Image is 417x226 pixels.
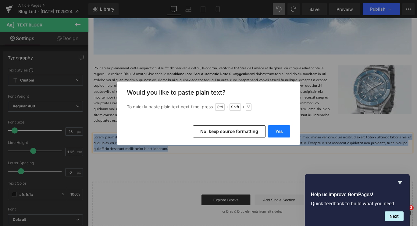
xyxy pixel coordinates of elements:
div: Help us improve GemPages! [311,179,404,221]
span: + [242,104,244,110]
a: Explore Blocks [127,198,182,210]
span: V [246,103,251,111]
span: Shift [230,103,241,111]
p: or Drag & Drop elements from left sidebar [15,215,354,219]
button: Hide survey [396,179,404,186]
button: Next question [385,211,404,221]
p: Pour saisir pleinement cette inspiration, il suffit d’observer le détail, le cadran, véritable th... [6,53,271,118]
h3: Would you like to paste plain text? [127,89,290,96]
h2: Help us improve GemPages! [311,191,404,198]
span: 3 [409,205,414,210]
a: Add Single Section [187,198,242,210]
span: Ctrl [215,103,225,111]
p: Lorem ipsum dolor sit amet, consectetur adipiscing elit, sed do eiusmod tempor incididunt ut labo... [6,130,363,150]
p: Quick feedback to build what you need. [311,201,404,207]
a: Montblanc Iced Sea Automatic Date 0 Oxygen [88,60,176,65]
button: No, keep source formatting [193,125,266,137]
button: Yes [268,125,290,137]
p: To quickly paste plain text next time, press [127,103,290,111]
span: + [226,104,228,110]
